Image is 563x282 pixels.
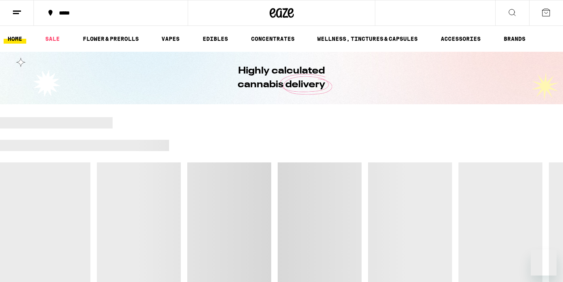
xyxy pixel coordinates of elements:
a: WELLNESS, TINCTURES & CAPSULES [313,34,422,44]
a: ACCESSORIES [437,34,485,44]
a: CONCENTRATES [247,34,299,44]
a: SALE [41,34,64,44]
a: VAPES [157,34,184,44]
iframe: Button to launch messaging window [531,250,557,276]
h1: Highly calculated cannabis delivery [215,64,348,92]
a: FLOWER & PREROLLS [79,34,143,44]
a: EDIBLES [199,34,232,44]
a: HOME [4,34,26,44]
a: BRANDS [500,34,530,44]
